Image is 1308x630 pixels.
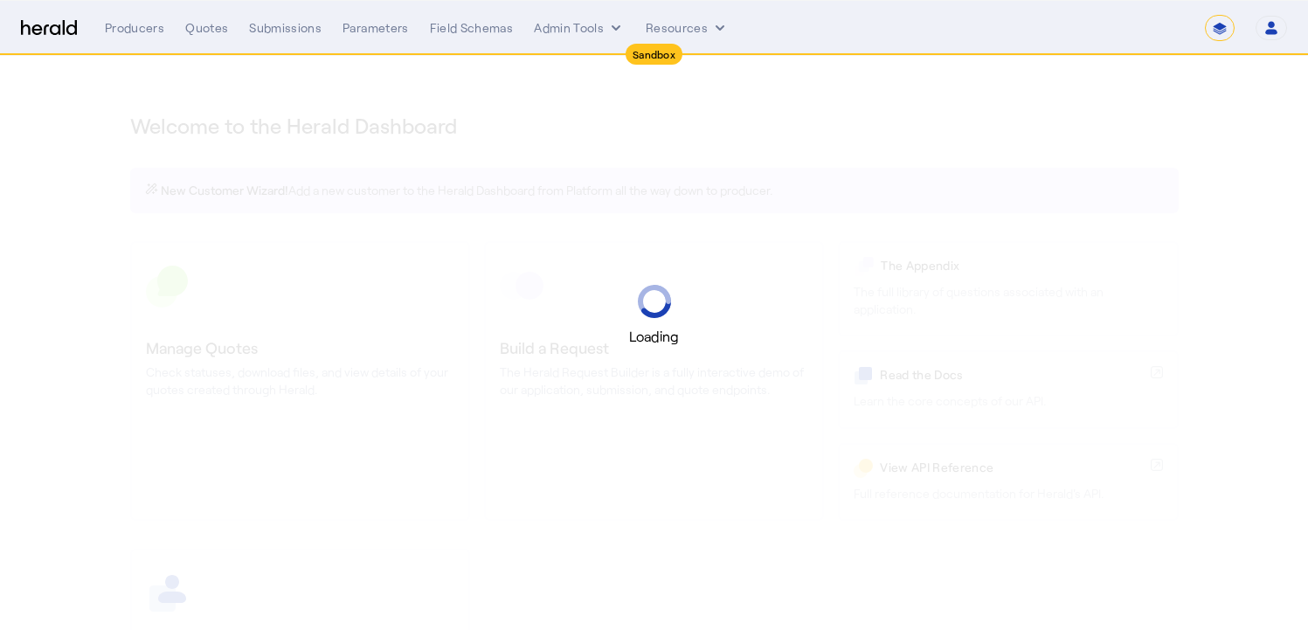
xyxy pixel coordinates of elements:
[105,19,164,37] div: Producers
[185,19,228,37] div: Quotes
[343,19,409,37] div: Parameters
[646,19,729,37] button: Resources dropdown menu
[626,44,682,65] div: Sandbox
[430,19,514,37] div: Field Schemas
[534,19,625,37] button: internal dropdown menu
[249,19,322,37] div: Submissions
[21,20,77,37] img: Herald Logo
